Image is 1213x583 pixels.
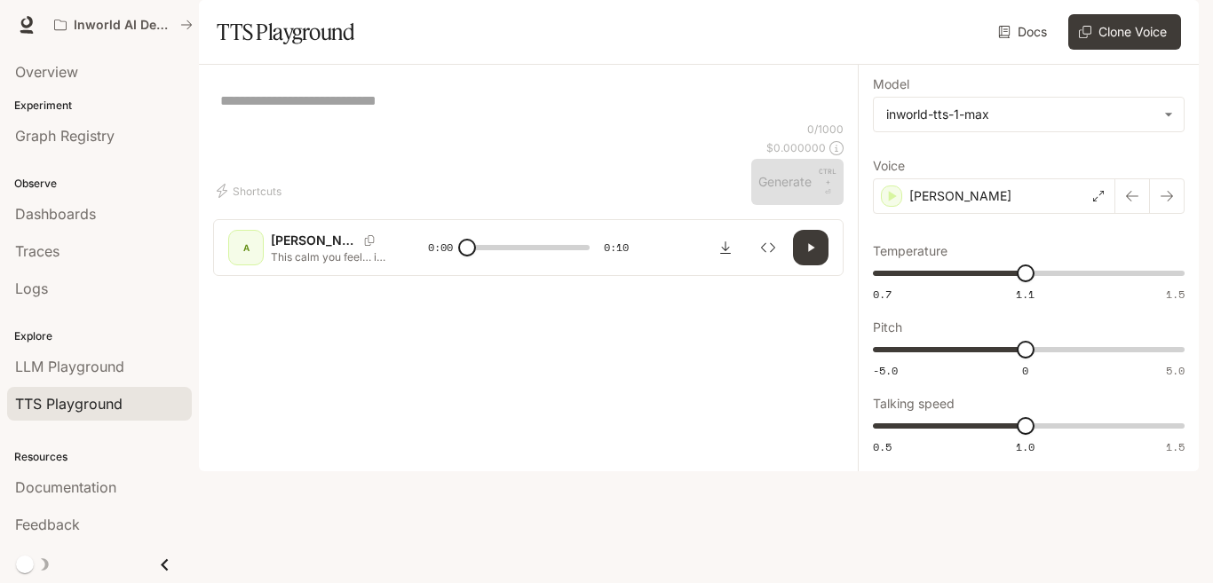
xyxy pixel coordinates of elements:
p: This calm you feel… is just the beginning Your energy is rising, your mind is opening But one min... [271,249,385,264]
span: 1.5 [1166,287,1185,302]
p: [PERSON_NAME] [909,187,1011,205]
div: A [232,233,260,262]
span: 1.0 [1016,439,1035,454]
span: 0:00 [428,239,453,256]
div: inworld-tts-1-max [886,106,1155,123]
p: $ 0.000000 [766,140,826,155]
div: inworld-tts-1-max [874,98,1184,131]
button: Inspect [750,230,786,265]
button: Clone Voice [1068,14,1181,50]
a: Docs [995,14,1054,50]
p: Temperature [873,245,947,257]
button: Shortcuts [213,177,289,205]
p: Inworld AI Demos [74,18,173,33]
p: Pitch [873,321,902,334]
p: 0 / 1000 [807,122,844,137]
p: Model [873,78,909,91]
p: Voice [873,160,905,172]
h1: TTS Playground [217,14,354,50]
span: 0.7 [873,287,892,302]
span: 5.0 [1166,363,1185,378]
span: 1.1 [1016,287,1035,302]
p: Talking speed [873,398,955,410]
button: Copy Voice ID [357,235,382,246]
button: All workspaces [46,7,201,43]
p: [PERSON_NAME] [271,232,357,249]
span: 0 [1022,363,1028,378]
button: Download audio [708,230,743,265]
span: 1.5 [1166,439,1185,454]
span: 0.5 [873,439,892,454]
span: -5.0 [873,363,898,378]
span: 0:10 [604,239,629,256]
